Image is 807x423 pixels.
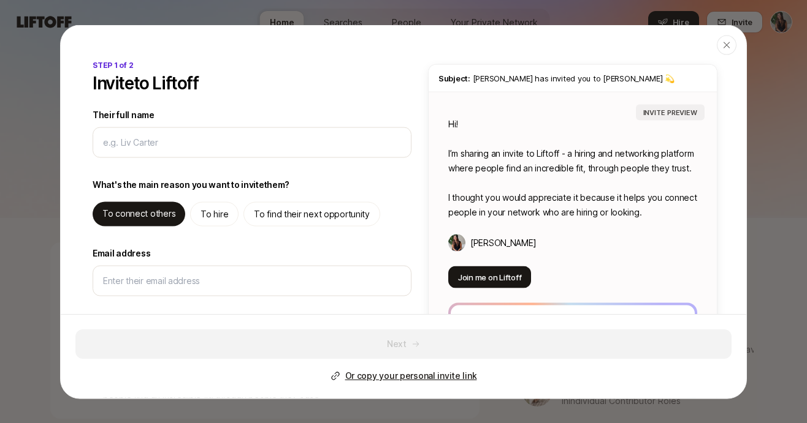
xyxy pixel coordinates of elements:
button: Join me on Liftoff [448,266,531,288]
img: Ciara [448,234,465,251]
p: What's the main reason you want to invite them ? [93,177,289,192]
p: Invite to Liftoff [93,73,199,92]
label: Their full name [93,107,411,122]
p: [PERSON_NAME] has invited you to [PERSON_NAME] 💫 [438,72,707,84]
p: INVITE PREVIEW [643,107,697,118]
p: STEP 1 of 2 [93,59,133,70]
p: Hi! I’m sharing an invite to Liftoff - a hiring and networking platform where people find an incr... [448,116,697,219]
input: e.g. Liv Carter [103,135,401,149]
p: To hire [201,206,228,221]
p: [PERSON_NAME] [470,235,536,250]
button: Or copy your personal invite link [331,369,477,383]
input: Enter their email address [103,273,401,288]
p: To find their next opportunity [254,206,370,221]
p: Or copy your personal invite link [345,369,477,383]
label: Email address [93,245,411,260]
span: Subject: [438,73,470,83]
p: To connect others [102,206,175,220]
